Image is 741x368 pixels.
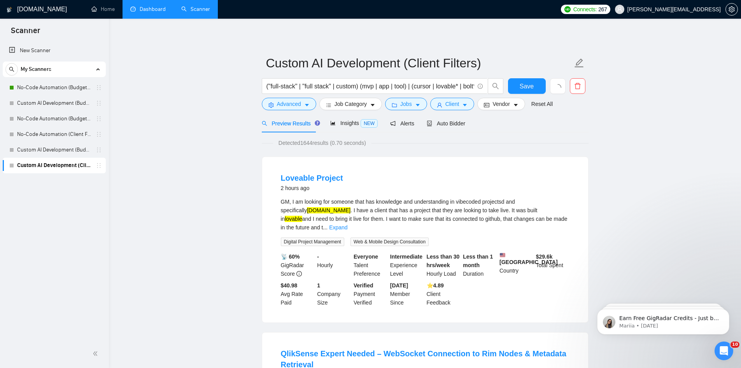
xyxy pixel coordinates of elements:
[390,121,396,126] span: notification
[268,102,274,108] span: setting
[570,78,585,94] button: delete
[329,224,347,231] a: Expand
[730,342,739,348] span: 10
[725,6,738,12] a: setting
[520,81,534,91] span: Save
[425,281,462,307] div: Client Feedback
[96,116,102,122] span: holder
[93,350,100,357] span: double-left
[296,271,302,276] span: info-circle
[262,98,316,110] button: settingAdvancedcaret-down
[273,139,371,147] span: Detected 1644 results (0.70 seconds)
[350,238,429,246] span: Web & Mobile Design Consultation
[389,281,425,307] div: Member Since
[326,102,331,108] span: bars
[585,292,741,347] iframe: Intercom notifications message
[352,252,389,278] div: Talent Preference
[385,98,427,110] button: folderJobscaret-down
[415,102,420,108] span: caret-down
[427,254,460,268] b: Less than 30 hrs/week
[5,25,46,41] span: Scanner
[400,100,412,108] span: Jobs
[484,102,489,108] span: idcard
[531,100,553,108] a: Reset All
[317,254,319,260] b: -
[130,6,166,12] a: dashboardDashboard
[317,282,320,289] b: 1
[281,254,300,260] b: 📡 60%
[725,3,738,16] button: setting
[492,100,510,108] span: Vendor
[7,4,12,16] img: logo
[498,252,534,278] div: Country
[9,43,100,58] a: New Scanner
[427,282,444,289] b: ⭐️ 4.89
[536,254,553,260] b: $ 29.6k
[266,53,573,73] input: Scanner name...
[488,83,503,90] span: search
[335,100,367,108] span: Job Category
[17,127,91,142] a: No-Code Automation (Client Filters)
[354,282,373,289] b: Verified
[478,84,483,89] span: info-circle
[96,162,102,169] span: holder
[570,83,585,90] span: delete
[330,120,378,126] span: Insights
[281,197,569,232] div: GM, I am looking for someone that has knowledge and understanding in vibecoded projectsd and spec...
[307,207,350,213] mark: [DOMAIN_NAME]
[573,5,597,14] span: Connects:
[513,102,519,108] span: caret-down
[266,81,474,91] input: Search Freelance Jobs...
[281,238,344,246] span: Digital Project Management
[445,100,459,108] span: Client
[554,84,561,91] span: loading
[181,6,210,12] a: searchScanner
[281,174,343,182] a: Loveable Project
[323,224,328,231] span: ...
[534,252,571,278] div: Total Spent
[281,183,343,193] div: 2 hours ago
[17,158,91,173] a: Custom AI Development (Client Filters)
[390,282,408,289] b: [DATE]
[430,98,475,110] button: userClientcaret-down
[17,95,91,111] a: Custom AI Development (Budget Filter)
[277,100,301,108] span: Advanced
[279,252,316,278] div: GigRadar Score
[564,6,571,12] img: upwork-logo.png
[96,147,102,153] span: holder
[370,102,375,108] span: caret-down
[390,120,414,127] span: Alerts
[330,120,336,126] span: area-chart
[437,102,442,108] span: user
[96,85,102,91] span: holder
[314,120,321,127] div: Tooltip anchor
[304,102,310,108] span: caret-down
[262,121,267,126] span: search
[5,63,18,76] button: search
[361,119,378,128] span: NEW
[461,252,498,278] div: Duration
[96,100,102,106] span: holder
[21,62,51,77] span: My Scanners
[499,252,558,265] b: [GEOGRAPHIC_DATA]
[17,111,91,127] a: No-Code Automation (Budget Filters)
[91,6,115,12] a: homeHome
[617,7,622,12] span: user
[488,78,503,94] button: search
[427,120,465,127] span: Auto Bidder
[425,252,462,278] div: Hourly Load
[285,216,302,222] mark: lovable
[315,252,352,278] div: Hourly
[281,282,298,289] b: $40.98
[96,131,102,137] span: holder
[390,254,422,260] b: Intermediate
[427,121,432,126] span: robot
[598,5,607,14] span: 267
[3,62,106,173] li: My Scanners
[279,281,316,307] div: Avg Rate Paid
